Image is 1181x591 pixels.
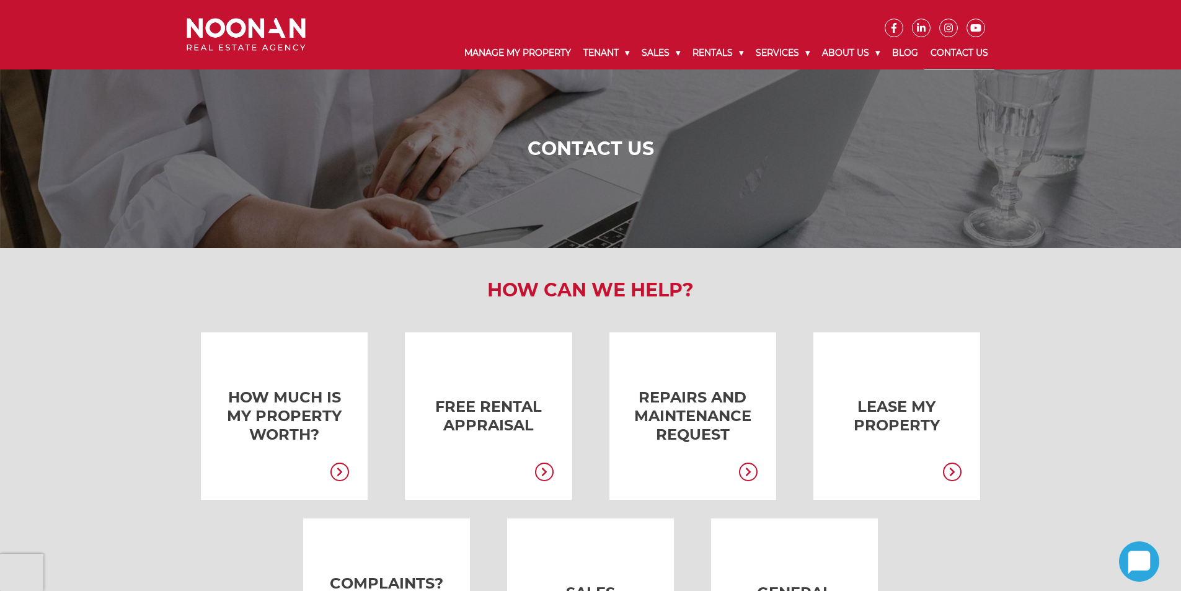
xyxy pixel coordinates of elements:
a: Rentals [686,37,750,69]
a: About Us [816,37,886,69]
h1: Contact Us [190,138,991,160]
a: Tenant [577,37,635,69]
a: Blog [886,37,924,69]
img: Noonan Real Estate Agency [187,18,306,51]
a: Sales [635,37,686,69]
a: Manage My Property [458,37,577,69]
a: Contact Us [924,37,994,69]
h2: How Can We Help? [177,279,1004,301]
a: Services [750,37,816,69]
